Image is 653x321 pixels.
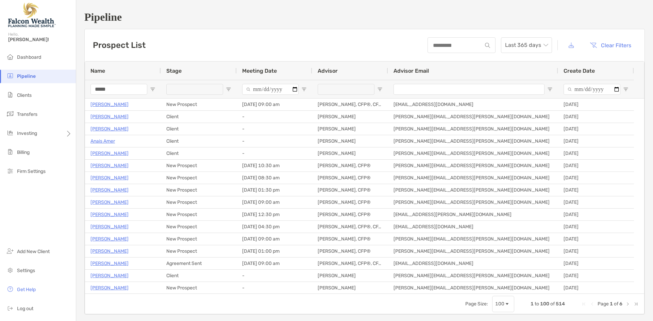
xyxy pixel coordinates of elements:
[388,209,558,220] div: [EMAIL_ADDRESS][PERSON_NAME][DOMAIN_NAME]
[6,110,14,118] img: transfers icon
[90,284,129,292] p: [PERSON_NAME]
[388,233,558,245] div: [PERSON_NAME][EMAIL_ADDRESS][PERSON_NAME][DOMAIN_NAME]
[547,87,553,92] button: Open Filter Menu
[6,53,14,61] img: dashboard icon
[161,123,237,135] div: Client
[394,84,545,95] input: Advisor Email Filter Input
[465,301,488,307] div: Page Size:
[388,160,558,172] div: [PERSON_NAME][EMAIL_ADDRESS][PERSON_NAME][DOMAIN_NAME]
[318,68,338,74] span: Advisor
[558,172,634,184] div: [DATE]
[166,68,182,74] span: Stage
[8,3,56,27] img: Falcon Wealth Planning Logo
[625,301,631,307] div: Next Page
[388,147,558,159] div: [PERSON_NAME][EMAIL_ADDRESS][PERSON_NAME][DOMAIN_NAME]
[161,270,237,282] div: Client
[161,245,237,257] div: New Prospect
[312,123,388,135] div: [PERSON_NAME]
[17,149,30,155] span: Billing
[90,137,115,145] a: Anais Amer
[6,167,14,175] img: firm-settings icon
[388,270,558,282] div: [PERSON_NAME][EMAIL_ADDRESS][PERSON_NAME][DOMAIN_NAME]
[161,221,237,233] div: New Prospect
[237,245,312,257] div: [DATE] 01:00 pm
[90,84,147,95] input: Name Filter Input
[161,233,237,245] div: New Prospect
[90,247,129,255] a: [PERSON_NAME]
[242,84,299,95] input: Meeting Date Filter Input
[312,209,388,220] div: [PERSON_NAME], CFP®
[237,257,312,269] div: [DATE] 09:00 am
[388,245,558,257] div: [PERSON_NAME][EMAIL_ADDRESS][PERSON_NAME][DOMAIN_NAME]
[17,130,37,136] span: Investing
[485,43,490,48] img: input icon
[589,301,595,307] div: Previous Page
[312,196,388,208] div: [PERSON_NAME], CFP®
[388,99,558,110] div: [EMAIL_ADDRESS][DOMAIN_NAME]
[237,147,312,159] div: -
[237,270,312,282] div: -
[237,160,312,172] div: [DATE] 10:30 am
[540,301,549,307] span: 100
[17,92,32,98] span: Clients
[237,99,312,110] div: [DATE] 09:00 am
[161,160,237,172] div: New Prospect
[90,161,129,170] p: [PERSON_NAME]
[237,196,312,208] div: [DATE] 09:00 am
[531,301,534,307] span: 1
[558,123,634,135] div: [DATE]
[161,257,237,269] div: Agreement Sent
[90,186,129,194] a: [PERSON_NAME]
[495,301,504,307] div: 100
[394,68,429,74] span: Advisor Email
[558,245,634,257] div: [DATE]
[17,111,37,117] span: Transfers
[17,306,33,311] span: Log out
[558,147,634,159] div: [DATE]
[312,160,388,172] div: [PERSON_NAME], CFP®
[558,160,634,172] div: [DATE]
[161,184,237,196] div: New Prospect
[388,172,558,184] div: [PERSON_NAME][EMAIL_ADDRESS][PERSON_NAME][DOMAIN_NAME]
[312,282,388,294] div: [PERSON_NAME]
[301,87,307,92] button: Open Filter Menu
[90,198,129,207] p: [PERSON_NAME]
[90,271,129,280] p: [PERSON_NAME]
[598,301,609,307] span: Page
[556,301,565,307] span: 514
[505,38,548,53] span: Last 365 days
[558,209,634,220] div: [DATE]
[90,235,129,243] a: [PERSON_NAME]
[237,209,312,220] div: [DATE] 12:30 pm
[90,222,129,231] a: [PERSON_NAME]
[161,282,237,294] div: New Prospect
[558,99,634,110] div: [DATE]
[90,149,129,158] a: [PERSON_NAME]
[93,40,146,50] h3: Prospect List
[312,147,388,159] div: [PERSON_NAME]
[90,112,129,121] p: [PERSON_NAME]
[312,172,388,184] div: [PERSON_NAME], CFP®
[17,168,46,174] span: Firm Settings
[564,84,620,95] input: Create Date Filter Input
[17,287,36,292] span: Get Help
[6,266,14,274] img: settings icon
[614,301,618,307] span: of
[558,282,634,294] div: [DATE]
[312,111,388,123] div: [PERSON_NAME]
[558,233,634,245] div: [DATE]
[558,135,634,147] div: [DATE]
[312,184,388,196] div: [PERSON_NAME], CFP®
[161,196,237,208] div: New Prospect
[619,301,622,307] span: 6
[6,285,14,293] img: get-help icon
[237,172,312,184] div: [DATE] 08:30 am
[564,68,595,74] span: Create Date
[558,196,634,208] div: [DATE]
[6,304,14,312] img: logout icon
